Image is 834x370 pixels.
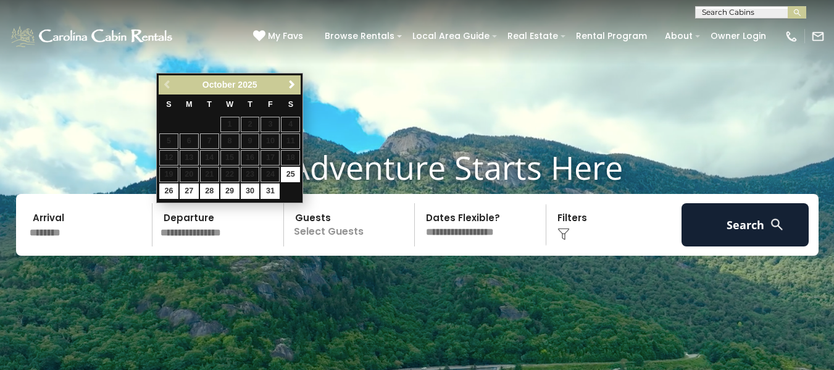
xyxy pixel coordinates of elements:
img: phone-regular-white.png [785,30,798,43]
a: 30 [241,183,260,199]
a: 25 [281,167,300,182]
span: Saturday [288,100,293,109]
a: Next [284,77,299,93]
span: 2025 [238,80,257,90]
a: Rental Program [570,27,653,46]
h1: Your Adventure Starts Here [9,148,825,187]
span: October [202,80,236,90]
a: Owner Login [704,27,772,46]
span: Friday [268,100,273,109]
a: Real Estate [501,27,564,46]
span: Tuesday [207,100,212,109]
a: My Favs [253,30,306,43]
span: My Favs [268,30,303,43]
a: 29 [220,183,240,199]
span: Thursday [248,100,252,109]
a: 31 [261,183,280,199]
button: Search [682,203,809,246]
a: Browse Rentals [319,27,401,46]
a: 26 [159,183,178,199]
img: White-1-1-2.png [9,24,176,49]
a: About [659,27,699,46]
img: filter--v1.png [557,228,570,240]
p: Select Guests [288,203,415,246]
span: Wednesday [226,100,233,109]
img: search-regular-white.png [769,217,785,232]
a: 28 [200,183,219,199]
span: Next [287,80,297,90]
span: Sunday [166,100,171,109]
a: 27 [180,183,199,199]
img: mail-regular-white.png [811,30,825,43]
a: Local Area Guide [406,27,496,46]
span: Monday [186,100,193,109]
